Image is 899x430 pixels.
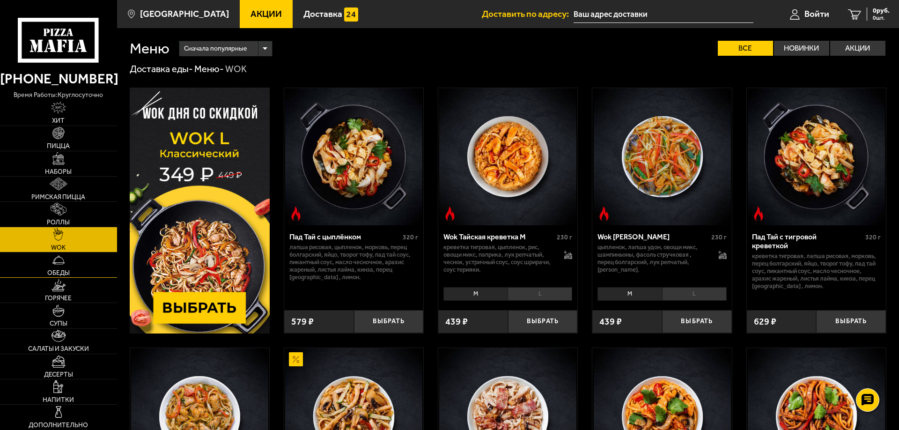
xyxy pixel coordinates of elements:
[47,143,70,149] span: Пицца
[508,310,578,333] button: Выбрать
[574,6,753,23] input: Ваш адрес доставки
[445,317,468,326] span: 439 ₽
[284,88,423,225] a: Острое блюдоПад Тай с цыплёнком
[711,233,727,241] span: 230 г
[251,9,282,18] span: Акции
[718,41,773,56] label: Все
[184,40,247,58] span: Сначала популярные
[52,118,65,124] span: Хит
[754,317,776,326] span: 629 ₽
[130,41,169,56] h1: Меню
[597,232,708,241] div: Wok [PERSON_NAME]
[873,15,890,21] span: 0 шт.
[438,88,577,225] a: Острое блюдоWok Тайская креветка M
[47,219,70,226] span: Роллы
[594,88,731,225] img: Wok Карри М
[47,270,70,276] span: Обеды
[830,41,885,56] label: Акции
[752,252,881,290] p: креветка тигровая, лапша рисовая, морковь, перец болгарский, яйцо, творог тофу, пад тай соус, пик...
[508,287,572,300] li: L
[225,63,247,75] div: WOK
[597,287,662,300] li: M
[45,295,72,302] span: Горячее
[865,233,881,241] span: 320 г
[289,232,400,241] div: Пад Тай с цыплёнком
[443,287,508,300] li: M
[482,9,574,18] span: Доставить по адресу:
[44,371,73,378] span: Десерты
[804,9,829,18] span: Войти
[599,317,622,326] span: 439 ₽
[748,88,885,225] img: Пад Тай с тигровой креветкой
[194,63,224,74] a: Меню-
[344,7,358,22] img: 15daf4d41897b9f0e9f617042186c801.svg
[597,207,611,221] img: Острое блюдо
[50,320,67,327] span: Супы
[592,88,731,225] a: Острое блюдоWok Карри М
[43,397,74,403] span: Напитки
[28,346,89,352] span: Салаты и закуски
[51,245,66,251] span: WOK
[443,207,457,221] img: Острое блюдо
[45,169,72,175] span: Наборы
[303,9,342,18] span: Доставка
[597,244,708,274] p: цыпленок, лапша удон, овощи микс, шампиньоны, фасоль стручковая , перец болгарский, лук репчатый,...
[403,233,418,241] span: 320 г
[130,63,193,74] a: Доставка еды-
[816,310,886,333] button: Выбрать
[774,41,829,56] label: Новинки
[354,310,424,333] button: Выбрать
[873,7,890,14] span: 0 руб.
[443,244,554,274] p: креветка тигровая, цыпленок, рис, овощи микс, паприка, лук репчатый, чеснок, устричный соус, соус...
[752,207,766,221] img: Острое блюдо
[439,88,576,225] img: Wok Тайская креветка M
[140,9,229,18] span: [GEOGRAPHIC_DATA]
[31,194,85,200] span: Римская пицца
[289,352,303,366] img: Акционный
[289,207,303,221] img: Острое блюдо
[285,88,422,225] img: Пад Тай с цыплёнком
[752,232,863,250] div: Пад Тай с тигровой креветкой
[29,422,88,429] span: Дополнительно
[443,232,554,241] div: Wok Тайская креветка M
[747,88,886,225] a: Острое блюдоПад Тай с тигровой креветкой
[289,244,418,281] p: лапша рисовая, цыпленок, морковь, перец болгарский, яйцо, творог тофу, пад тай соус, пикантный со...
[557,233,572,241] span: 230 г
[662,310,732,333] button: Выбрать
[291,317,314,326] span: 579 ₽
[662,287,727,300] li: L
